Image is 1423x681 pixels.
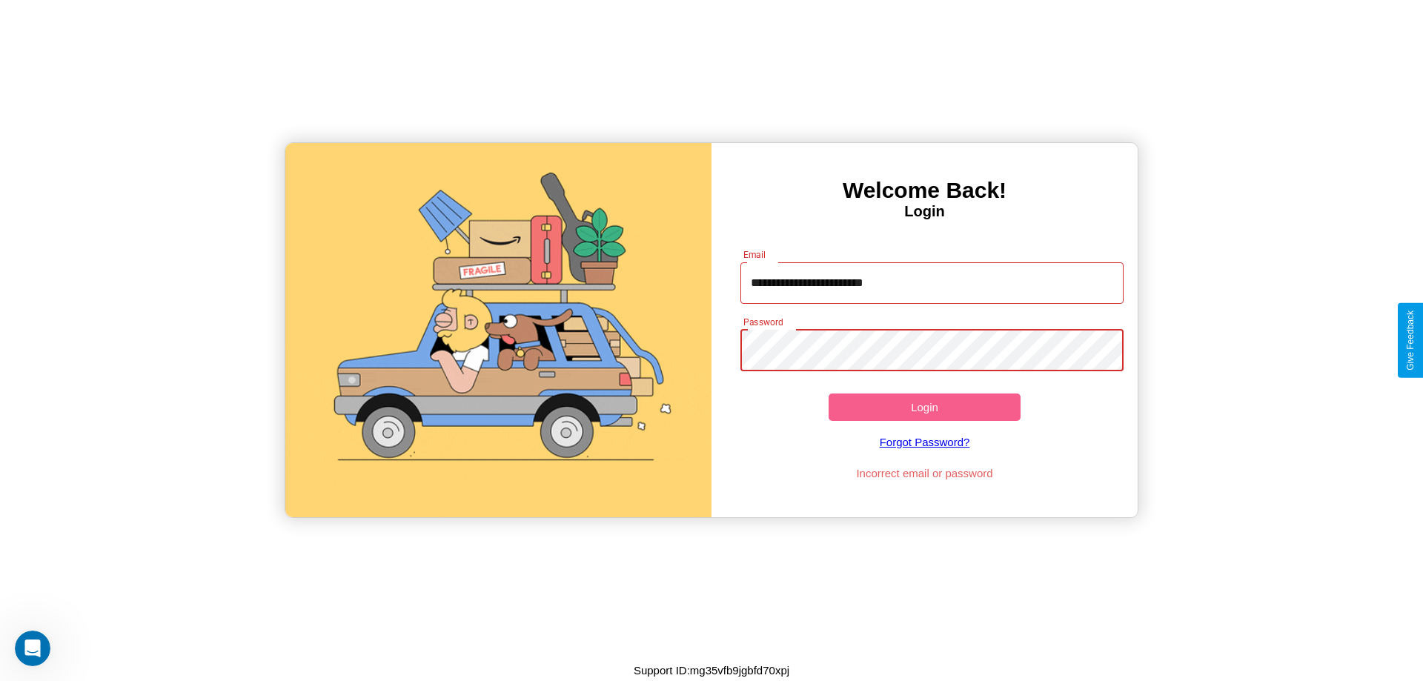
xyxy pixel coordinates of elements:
[733,421,1117,463] a: Forgot Password?
[733,463,1117,483] p: Incorrect email or password
[285,143,711,517] img: gif
[15,631,50,666] iframe: Intercom live chat
[743,316,783,328] label: Password
[711,178,1138,203] h3: Welcome Back!
[1405,310,1416,371] div: Give Feedback
[743,248,766,261] label: Email
[711,203,1138,220] h4: Login
[829,393,1021,421] button: Login
[634,660,789,680] p: Support ID: mg35vfb9jgbfd70xpj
